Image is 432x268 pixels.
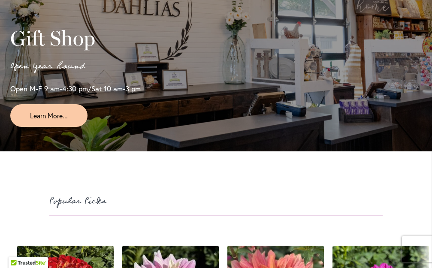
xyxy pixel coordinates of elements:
[10,104,88,127] a: Learn More...
[10,26,95,51] span: Gift Shop
[30,111,68,120] span: Learn More...
[49,194,383,208] h2: Popular Picks
[10,84,141,93] span: Open M-F 9 am-4:30 pm/Sat 10 am-3 pm
[10,58,85,74] span: Open Year Round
